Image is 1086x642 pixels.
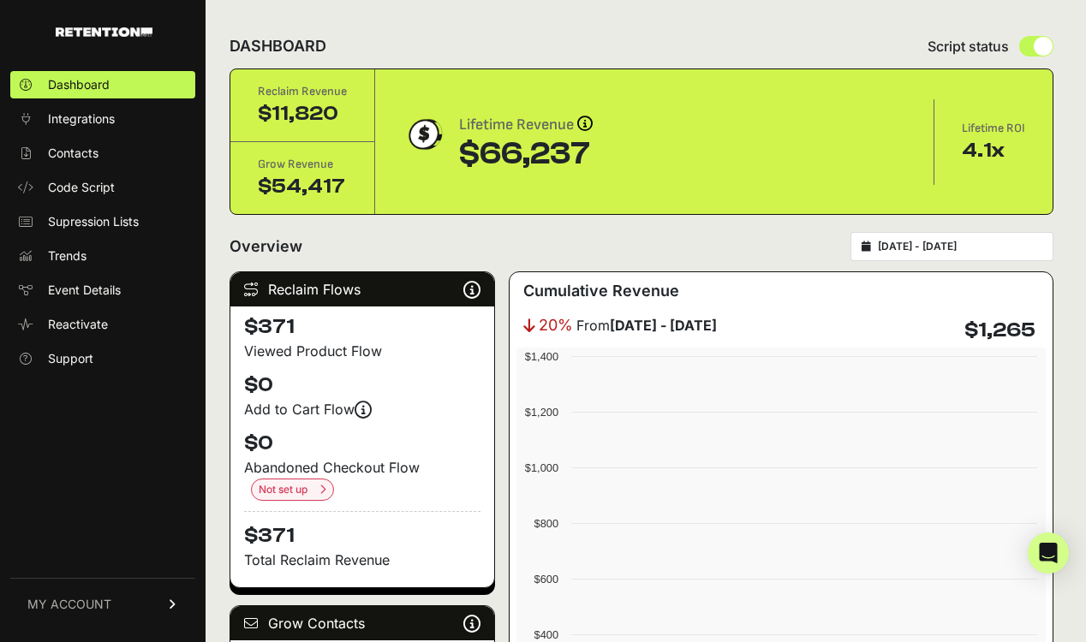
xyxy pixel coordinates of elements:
[230,606,494,640] div: Grow Contacts
[10,578,195,630] a: MY ACCOUNT
[539,313,573,337] span: 20%
[610,317,717,334] strong: [DATE] - [DATE]
[244,341,480,361] div: Viewed Product Flow
[459,113,593,137] div: Lifetime Revenue
[962,120,1025,137] div: Lifetime ROI
[258,156,347,173] div: Grow Revenue
[27,596,111,613] span: MY ACCOUNT
[244,457,480,501] div: Abandoned Checkout Flow
[48,145,98,162] span: Contacts
[10,345,195,372] a: Support
[244,372,480,399] h4: $0
[403,113,445,156] img: dollar-coin-05c43ed7efb7bc0c12610022525b4bbbb207c7efeef5aecc26f025e68dcafac9.png
[10,276,195,304] a: Event Details
[244,399,480,419] div: Add to Cart Flow
[48,247,87,265] span: Trends
[258,173,347,200] div: $54,417
[48,76,110,93] span: Dashboard
[230,235,302,259] h2: Overview
[10,311,195,338] a: Reactivate
[10,174,195,201] a: Code Script
[10,105,195,133] a: Integrations
[48,282,121,299] span: Event Details
[10,242,195,270] a: Trends
[48,110,115,128] span: Integrations
[1028,532,1069,574] div: Open Intercom Messenger
[964,317,1035,344] h4: $1,265
[48,350,93,367] span: Support
[459,137,593,171] div: $66,237
[244,313,480,341] h4: $371
[10,140,195,167] a: Contacts
[10,71,195,98] a: Dashboard
[928,36,1009,56] span: Script status
[48,179,115,196] span: Code Script
[534,628,558,641] text: $400
[244,430,480,457] h4: $0
[56,27,152,37] img: Retention.com
[230,272,494,306] div: Reclaim Flows
[244,511,480,550] h4: $371
[962,137,1025,164] div: 4.1x
[244,550,480,570] p: Total Reclaim Revenue
[48,213,139,230] span: Supression Lists
[534,573,558,586] text: $600
[525,406,558,419] text: $1,200
[48,316,108,333] span: Reactivate
[230,34,326,58] h2: DASHBOARD
[525,350,558,363] text: $1,400
[258,100,347,128] div: $11,820
[534,517,558,530] text: $800
[523,279,679,303] h3: Cumulative Revenue
[10,208,195,235] a: Supression Lists
[525,461,558,474] text: $1,000
[258,83,347,100] div: Reclaim Revenue
[576,315,717,336] span: From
